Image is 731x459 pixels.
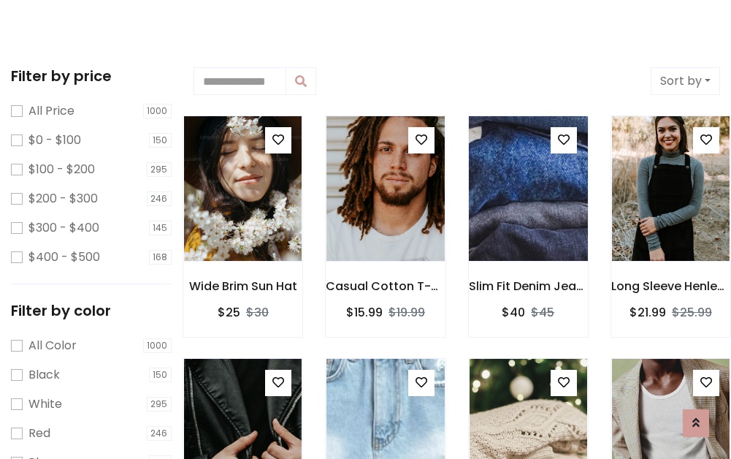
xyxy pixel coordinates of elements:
h5: Filter by color [11,302,172,319]
h6: $40 [502,306,525,319]
span: 246 [147,426,172,441]
span: 150 [149,133,172,148]
h6: $25 [218,306,240,319]
span: 295 [147,162,172,177]
label: $100 - $200 [28,161,95,178]
label: $200 - $300 [28,190,98,208]
del: $19.99 [389,304,425,321]
del: $30 [246,304,269,321]
span: 1000 [143,104,172,118]
h6: Long Sleeve Henley T-Shirt [611,279,730,293]
span: 150 [149,368,172,382]
h6: $15.99 [346,306,383,319]
h6: Slim Fit Denim Jeans [469,279,588,293]
button: Sort by [651,67,720,95]
h5: Filter by price [11,67,172,85]
h6: $21.99 [629,306,666,319]
del: $25.99 [672,304,712,321]
label: All Price [28,102,74,120]
span: 246 [147,191,172,206]
label: $400 - $500 [28,249,100,266]
span: 1000 [143,338,172,353]
label: White [28,395,62,413]
label: $0 - $100 [28,132,81,149]
label: Red [28,425,50,442]
span: 145 [149,221,172,235]
span: 168 [149,250,172,265]
label: $300 - $400 [28,219,99,237]
del: $45 [531,304,554,321]
label: All Color [28,337,77,354]
span: 295 [147,397,172,411]
label: Black [28,366,60,384]
h6: Wide Brim Sun Hat [183,279,302,293]
h6: Casual Cotton T-Shirt [326,279,445,293]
